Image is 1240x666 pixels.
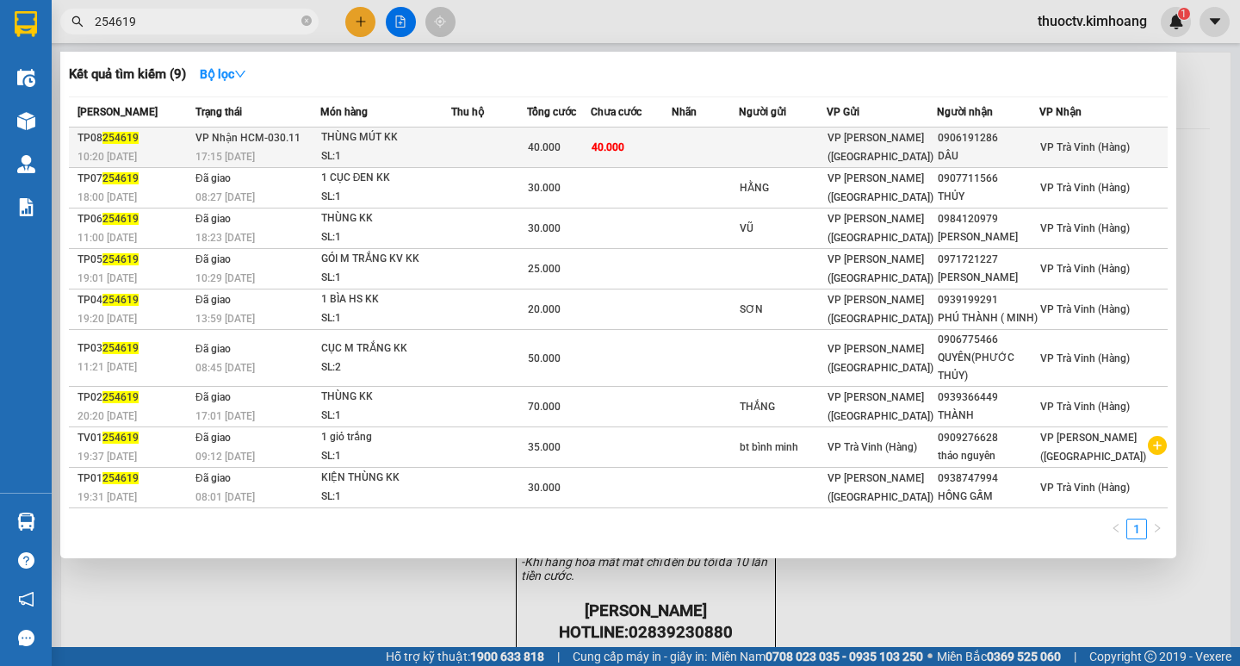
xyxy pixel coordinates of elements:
[938,291,1038,309] div: 0939199291
[938,188,1038,206] div: THỦY
[195,106,242,118] span: Trạng thái
[740,439,826,457] div: bt bình minh
[321,407,450,426] div: SL: 1
[77,291,190,309] div: TP04
[740,398,826,416] div: THẮNG
[95,12,298,31] input: Tìm tên, số ĐT hoặc mã đơn
[828,253,933,284] span: VP [PERSON_NAME] ([GEOGRAPHIC_DATA])
[71,16,84,28] span: search
[77,470,190,488] div: TP01
[528,441,561,453] span: 35.000
[828,343,933,374] span: VP [PERSON_NAME] ([GEOGRAPHIC_DATA])
[48,74,167,90] span: VP Trà Vinh (Hàng)
[938,488,1038,506] div: HỒNG GẤM
[195,343,231,355] span: Đã giao
[672,106,697,118] span: Nhãn
[18,630,34,646] span: message
[1040,222,1130,234] span: VP Trà Vinh (Hàng)
[321,209,450,228] div: THÙNG KK
[77,232,137,244] span: 11:00 [DATE]
[591,106,642,118] span: Chưa cước
[1106,519,1126,539] button: left
[195,410,255,422] span: 17:01 [DATE]
[195,172,231,184] span: Đã giao
[451,106,484,118] span: Thu hộ
[1040,352,1130,364] span: VP Trà Vinh (Hàng)
[77,389,190,407] div: TP02
[827,106,859,118] span: VP Gửi
[77,170,190,188] div: TP07
[102,342,139,354] span: 254619
[301,16,312,26] span: close-circle
[1039,106,1082,118] span: VP Nhận
[7,34,160,66] span: VP [PERSON_NAME] ([GEOGRAPHIC_DATA]) -
[1148,436,1167,455] span: plus-circle
[195,253,231,265] span: Đã giao
[102,294,139,306] span: 254619
[195,272,255,284] span: 10:29 [DATE]
[828,172,933,203] span: VP [PERSON_NAME] ([GEOGRAPHIC_DATA])
[77,339,190,358] div: TP03
[321,469,450,488] div: KIỆN THÙNG KK
[321,290,450,309] div: 1 BÌA HS KK
[1147,519,1168,539] button: right
[7,74,251,90] p: NHẬN:
[828,213,933,244] span: VP [PERSON_NAME] ([GEOGRAPHIC_DATA])
[45,112,149,128] span: KO BAO HƯ DẬP
[321,358,450,377] div: SL: 2
[77,313,137,325] span: 19:20 [DATE]
[938,447,1038,465] div: thảo nguyên
[938,470,1038,488] div: 0938747994
[1126,519,1147,539] li: 1
[321,447,450,466] div: SL: 1
[1040,482,1130,494] span: VP Trà Vinh (Hàng)
[739,106,786,118] span: Người gửi
[938,331,1038,349] div: 0906775466
[528,303,561,315] span: 20.000
[321,169,450,188] div: 1 CỤC ĐEN KK
[92,93,119,109] span: DÂU
[1111,523,1121,533] span: left
[58,9,200,26] strong: BIÊN NHẬN GỬI HÀNG
[528,352,561,364] span: 50.000
[195,213,231,225] span: Đã giao
[102,253,139,265] span: 254619
[321,339,450,358] div: CỤC M TRẮNG KK
[69,65,186,84] h3: Kết quả tìm kiếm ( 9 )
[1106,519,1126,539] li: Previous Page
[186,60,260,88] button: Bộ lọcdown
[195,491,255,503] span: 08:01 [DATE]
[200,67,246,81] strong: Bộ lọc
[528,222,561,234] span: 30.000
[195,191,255,203] span: 08:27 [DATE]
[828,132,933,163] span: VP [PERSON_NAME] ([GEOGRAPHIC_DATA])
[195,232,255,244] span: 18:23 [DATE]
[77,272,137,284] span: 19:01 [DATE]
[938,170,1038,188] div: 0907711566
[528,182,561,194] span: 30.000
[528,263,561,275] span: 25.000
[195,472,231,484] span: Đã giao
[77,491,137,503] span: 19:31 [DATE]
[938,309,1038,327] div: PHÚ THÀNH ( MINH)
[195,294,231,306] span: Đã giao
[938,407,1038,425] div: THÀNH
[938,251,1038,269] div: 0971721227
[321,428,450,447] div: 1 giỏ trắng
[77,451,137,463] span: 19:37 [DATE]
[938,429,1038,447] div: 0909276628
[938,210,1038,228] div: 0984120979
[17,155,35,173] img: warehouse-icon
[195,432,231,444] span: Đã giao
[938,269,1038,287] div: [PERSON_NAME]
[937,106,993,118] span: Người nhận
[528,141,561,153] span: 40.000
[321,188,450,207] div: SL: 1
[1040,303,1130,315] span: VP Trà Vinh (Hàng)
[528,482,561,494] span: 30.000
[938,228,1038,246] div: [PERSON_NAME]
[18,591,34,607] span: notification
[195,313,255,325] span: 13:59 [DATE]
[234,68,246,80] span: down
[77,210,190,228] div: TP06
